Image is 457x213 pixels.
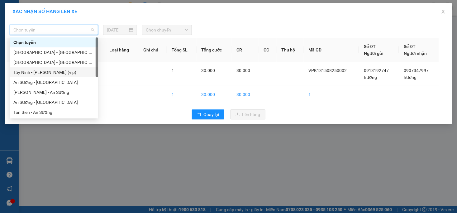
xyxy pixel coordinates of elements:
[138,38,167,62] th: Ghi chú
[49,19,86,27] span: 01 Võ Văn Truyện, KP.1, Phường 2
[104,38,138,62] th: Loại hàng
[13,89,94,96] div: [PERSON_NAME] - An Sương
[167,86,197,103] td: 1
[2,40,67,44] span: [PERSON_NAME]:
[364,51,383,56] span: Người gửi
[13,109,94,116] div: Tân Biên - An Sương
[107,27,128,33] input: 15/08/2025
[2,45,38,49] span: In ngày:
[309,68,347,73] span: VPK131508250002
[10,87,98,97] div: Châu Thành - An Sương
[13,59,94,66] div: [GEOGRAPHIC_DATA] - [GEOGRAPHIC_DATA] (vip)
[192,109,224,119] button: rollbackQuay lại
[12,8,77,14] span: XÁC NHẬN SỐ HÀNG LÊN XE
[364,68,389,73] span: 0913192747
[10,97,98,107] div: An Sương - Tân Biên
[49,3,85,9] strong: ĐỒNG PHƯỚC
[202,68,215,73] span: 30.000
[364,44,376,49] span: Số ĐT
[13,49,94,56] div: [GEOGRAPHIC_DATA] - [GEOGRAPHIC_DATA] (vip)
[10,67,98,77] div: Tây Ninh - Hồ Chí Minh (vip)
[404,68,429,73] span: 0907347997
[7,62,27,86] td: 1
[13,79,94,86] div: An Sương - [GEOGRAPHIC_DATA]
[304,38,359,62] th: Mã GD
[14,45,38,49] span: 07:10:05 [DATE]
[146,25,188,35] span: Chọn chuyến
[435,3,452,21] button: Close
[404,44,416,49] span: Số ĐT
[49,28,76,31] span: Hotline: 19001152
[10,47,98,57] div: Hồ Chí Minh - Tây Ninh (vip)
[197,38,231,62] th: Tổng cước
[7,38,27,62] th: STT
[31,40,67,44] span: VPK131508250002
[13,69,94,76] div: Tây Ninh - [PERSON_NAME] (vip)
[197,86,231,103] td: 30.000
[304,86,359,103] td: 1
[13,39,94,46] div: Chọn tuyến
[404,75,417,80] span: hường
[231,109,265,119] button: uploadLên hàng
[10,107,98,117] div: Tân Biên - An Sương
[13,25,94,35] span: Chọn tuyến
[204,111,219,118] span: Quay lại
[277,38,304,62] th: Thu hộ
[259,38,276,62] th: CC
[231,38,259,62] th: CR
[13,99,94,106] div: An Sương - [GEOGRAPHIC_DATA]
[231,86,259,103] td: 30.000
[2,4,30,31] img: logo
[10,57,98,67] div: Hồ Chí Minh - Tây Ninh (vip)
[441,9,446,14] span: close
[17,34,76,39] span: -----------------------------------------
[404,51,427,56] span: Người nhận
[236,68,250,73] span: 30.000
[364,75,377,80] span: hương
[167,38,197,62] th: Tổng SL
[172,68,174,73] span: 1
[49,10,84,18] span: Bến xe [GEOGRAPHIC_DATA]
[10,77,98,87] div: An Sương - Châu Thành
[197,112,201,117] span: rollback
[10,37,98,47] div: Chọn tuyến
